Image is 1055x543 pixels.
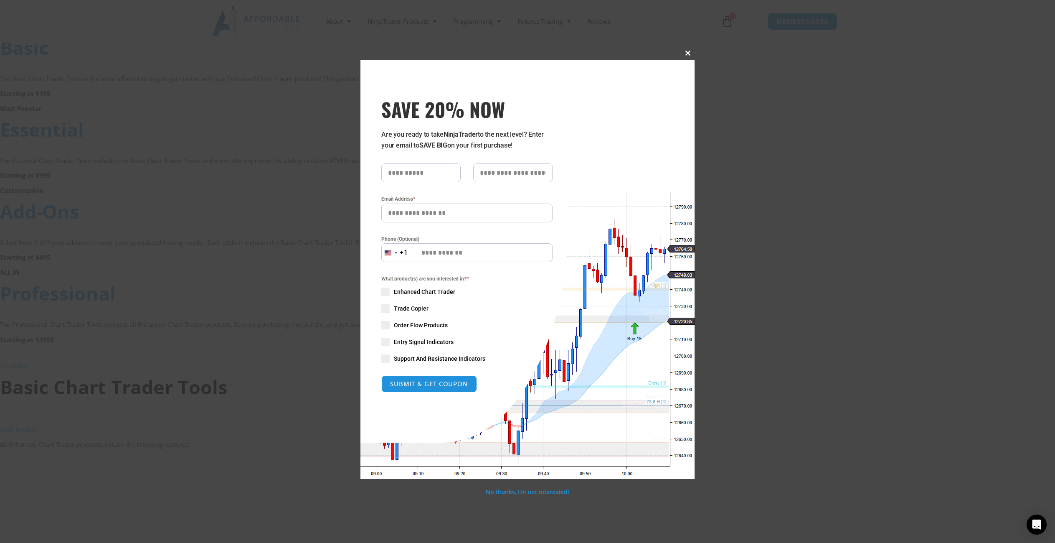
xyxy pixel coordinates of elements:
[381,304,553,313] label: Trade Copier
[381,375,477,393] button: SUBMIT & GET COUPON
[381,195,553,203] label: Email Address
[394,288,455,296] span: Enhanced Chart Trader
[1027,515,1047,535] div: Open Intercom Messenger
[381,321,553,329] label: Order Flow Products
[394,304,429,313] span: Trade Copier
[394,321,448,329] span: Order Flow Products
[381,275,553,283] span: What product(s) are you interested in?
[381,288,553,296] label: Enhanced Chart Trader
[381,243,408,262] button: Selected country
[381,97,553,121] h3: SAVE 20% NOW
[486,488,569,496] a: No thanks, I’m not interested!
[444,130,478,138] strong: NinjaTrader
[381,354,553,363] label: Support And Resistance Indicators
[394,354,485,363] span: Support And Resistance Indicators
[381,235,553,243] label: Phone (Optional)
[381,338,553,346] label: Entry Signal Indicators
[381,129,553,151] p: Are you ready to take to the next level? Enter your email to on your first purchase!
[419,141,447,149] strong: SAVE BIG
[400,247,408,258] div: +1
[394,338,454,346] span: Entry Signal Indicators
